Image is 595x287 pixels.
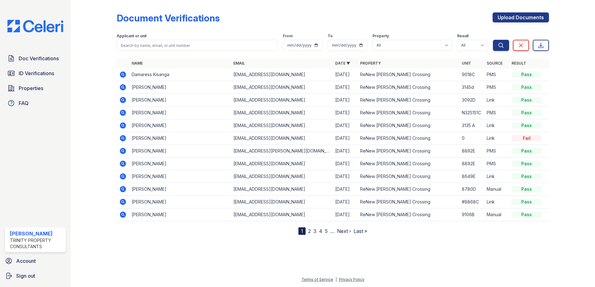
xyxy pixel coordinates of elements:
[10,237,63,250] div: Trinity Property Consultants
[231,157,333,170] td: [EMAIL_ADDRESS][DOMAIN_NAME]
[298,227,306,235] div: 1
[360,61,381,66] a: Property
[484,208,509,221] td: Manual
[484,196,509,208] td: Link
[487,61,503,66] a: Source
[19,99,29,107] span: FAQ
[484,107,509,119] td: PMS
[2,270,68,282] a: Sign out
[335,61,350,66] a: Date ▼
[231,94,333,107] td: [EMAIL_ADDRESS][DOMAIN_NAME]
[2,255,68,267] a: Account
[462,61,471,66] a: Unit
[129,170,231,183] td: [PERSON_NAME]
[231,119,333,132] td: [EMAIL_ADDRESS][DOMAIN_NAME]
[484,157,509,170] td: PMS
[10,230,63,237] div: [PERSON_NAME]
[459,145,484,157] td: 8892E
[512,122,541,129] div: Pass
[354,228,367,234] a: Last »
[512,61,526,66] a: Result
[231,208,333,221] td: [EMAIL_ADDRESS][DOMAIN_NAME]
[333,183,358,196] td: [DATE]
[333,81,358,94] td: [DATE]
[129,145,231,157] td: [PERSON_NAME]
[358,196,459,208] td: ReNew [PERSON_NAME] Crossing
[512,186,541,192] div: Pass
[459,170,484,183] td: 8649E
[459,196,484,208] td: #8868C
[231,81,333,94] td: [EMAIL_ADDRESS][DOMAIN_NAME]
[459,132,484,145] td: 0
[5,52,66,65] a: Doc Verifications
[333,107,358,119] td: [DATE]
[19,70,54,77] span: ID Verifications
[19,55,59,62] span: Doc Verifications
[459,94,484,107] td: 3092D
[512,148,541,154] div: Pass
[459,68,484,81] td: 9018C
[484,94,509,107] td: Link
[333,196,358,208] td: [DATE]
[459,119,484,132] td: 3135 A
[117,40,278,51] input: Search by name, email, or unit number
[129,196,231,208] td: [PERSON_NAME]
[484,68,509,81] td: PMS
[319,228,322,234] a: 4
[330,227,335,235] span: …
[358,170,459,183] td: ReNew [PERSON_NAME] Crossing
[358,208,459,221] td: ReNew [PERSON_NAME] Crossing
[2,20,68,32] img: CE_Logo_Blue-a8612792a0a2168367f1c8372b55b34899dd931a85d93a1a3d3e32e68fde9ad4.png
[358,94,459,107] td: ReNew [PERSON_NAME] Crossing
[512,173,541,180] div: Pass
[333,157,358,170] td: [DATE]
[358,157,459,170] td: ReNew [PERSON_NAME] Crossing
[484,119,509,132] td: Link
[231,68,333,81] td: [EMAIL_ADDRESS][DOMAIN_NAME]
[337,228,351,234] a: Next ›
[358,132,459,145] td: ReNew [PERSON_NAME] Crossing
[512,161,541,167] div: Pass
[459,81,484,94] td: 3145d
[233,61,245,66] a: Email
[129,81,231,94] td: [PERSON_NAME]
[5,67,66,80] a: ID Verifications
[358,107,459,119] td: ReNew [PERSON_NAME] Crossing
[372,34,389,39] label: Property
[335,277,337,282] div: |
[5,82,66,94] a: Properties
[231,196,333,208] td: [EMAIL_ADDRESS][DOMAIN_NAME]
[459,157,484,170] td: 8892E
[484,170,509,183] td: Link
[129,208,231,221] td: [PERSON_NAME]
[283,34,293,39] label: From
[231,183,333,196] td: [EMAIL_ADDRESS][DOMAIN_NAME]
[117,34,147,39] label: Applicant or unit
[512,71,541,78] div: Pass
[328,34,333,39] label: To
[493,12,549,22] a: Upload Documents
[333,68,358,81] td: [DATE]
[129,183,231,196] td: [PERSON_NAME]
[19,84,43,92] span: Properties
[457,34,469,39] label: Result
[459,107,484,119] td: N325151C
[512,97,541,103] div: Pass
[484,132,509,145] td: Link
[302,277,333,282] a: Terms of Service
[325,228,328,234] a: 5
[333,170,358,183] td: [DATE]
[358,119,459,132] td: ReNew [PERSON_NAME] Crossing
[231,170,333,183] td: [EMAIL_ADDRESS][DOMAIN_NAME]
[358,145,459,157] td: ReNew [PERSON_NAME] Crossing
[512,84,541,90] div: Pass
[459,183,484,196] td: 8780D
[339,277,364,282] a: Privacy Policy
[231,145,333,157] td: [EMAIL_ADDRESS][PERSON_NAME][DOMAIN_NAME]
[129,132,231,145] td: [PERSON_NAME]
[308,228,311,234] a: 2
[484,183,509,196] td: Manual
[129,119,231,132] td: [PERSON_NAME]
[333,119,358,132] td: [DATE]
[512,199,541,205] div: Pass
